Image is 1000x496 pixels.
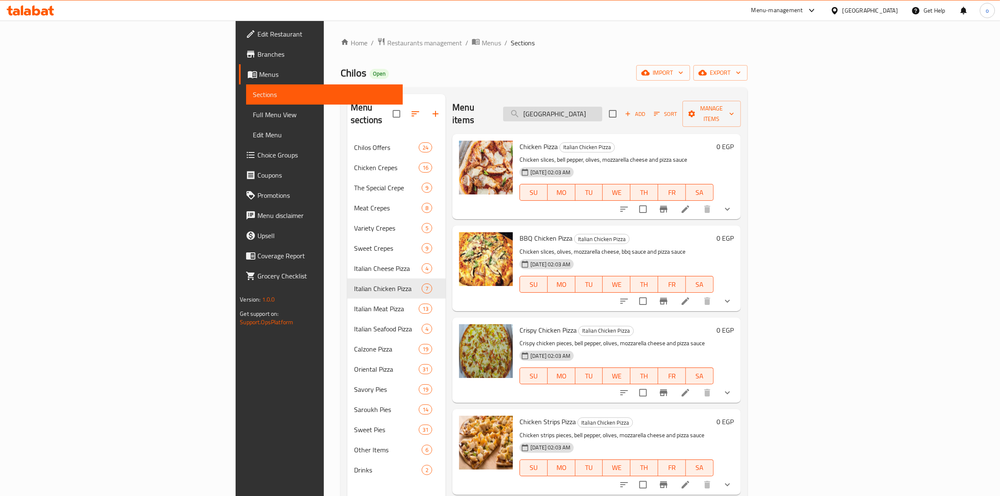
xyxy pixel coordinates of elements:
span: TH [634,186,655,199]
span: 4 [422,325,432,333]
span: 24 [419,144,432,152]
span: 2 [422,466,432,474]
span: 31 [419,426,432,434]
span: 13 [419,305,432,313]
a: Grocery Checklist [239,266,403,286]
p: Chicken strips pieces, bell pepper, olives, mozzarella cheese and pizza sauce [520,430,713,441]
span: 1.0.0 [262,294,275,305]
span: Meat Crepes [354,203,422,213]
button: sort-choices [614,383,634,403]
span: Full Menu View [253,110,396,120]
button: TH [630,276,658,293]
span: Edit Menu [253,130,396,140]
button: FR [658,276,686,293]
button: TU [575,367,603,384]
img: Chicken Pizza [459,141,513,194]
a: Restaurants management [377,37,462,48]
span: Coupons [257,170,396,180]
button: Branch-specific-item [654,475,674,495]
span: FR [661,278,682,291]
svg: Show Choices [722,388,732,398]
span: Choice Groups [257,150,396,160]
button: show more [717,475,738,495]
button: Add section [425,104,446,124]
span: Italian Chicken Pizza [578,418,633,428]
div: Italian Chicken Pizza [354,283,422,294]
div: [GEOGRAPHIC_DATA] [843,6,898,15]
span: Italian Cheese Pizza [354,263,422,273]
div: Sweet Pies31 [347,420,446,440]
button: show more [717,383,738,403]
button: sort-choices [614,199,634,219]
span: MO [551,462,572,474]
div: Menu-management [751,5,803,16]
h6: 0 EGP [717,232,734,244]
div: Calzone Pizza19 [347,339,446,359]
span: export [700,68,741,78]
div: Drinks2 [347,460,446,480]
div: Meat Crepes8 [347,198,446,218]
span: TU [579,462,600,474]
li: / [465,38,468,48]
button: delete [697,291,717,311]
div: items [422,243,432,253]
button: WE [603,459,630,476]
span: Edit Restaurant [257,29,396,39]
span: TU [579,278,600,291]
span: MO [551,186,572,199]
div: items [422,183,432,193]
button: FR [658,459,686,476]
div: Oriental Pizza31 [347,359,446,379]
a: Edit menu item [680,296,690,306]
span: Italian Chicken Pizza [560,142,614,152]
span: 19 [419,386,432,394]
span: TH [634,370,655,382]
span: Get support on: [240,308,278,319]
a: Edit menu item [680,480,690,490]
span: Add item [622,108,648,121]
span: Select section [604,105,622,123]
span: WE [606,278,627,291]
span: Grocery Checklist [257,271,396,281]
span: Upsell [257,231,396,241]
span: 5 [422,224,432,232]
a: Coverage Report [239,246,403,266]
div: Chilos Offers24 [347,137,446,157]
span: 16 [419,164,432,172]
span: Menus [259,69,396,79]
span: BBQ Chicken Pizza [520,232,572,244]
button: show more [717,199,738,219]
span: 4 [422,265,432,273]
div: items [419,425,432,435]
span: Sort items [648,108,682,121]
div: Saroukh Pies14 [347,399,446,420]
button: WE [603,367,630,384]
span: Other Items [354,445,422,455]
span: [DATE] 02:03 AM [527,352,574,360]
span: Add [624,109,646,119]
span: Menu disclaimer [257,210,396,220]
button: sort-choices [614,291,634,311]
button: TU [575,184,603,201]
button: delete [697,199,717,219]
div: items [422,203,432,213]
span: 8 [422,204,432,212]
span: Italian Meat Pizza [354,304,419,314]
span: WE [606,462,627,474]
span: Select to update [634,292,652,310]
span: 31 [419,365,432,373]
span: SA [689,278,710,291]
button: Branch-specific-item [654,199,674,219]
button: delete [697,475,717,495]
span: Sort [654,109,677,119]
div: The Special Crepe9 [347,178,446,198]
a: Edit menu item [680,204,690,214]
span: Select all sections [388,105,405,123]
span: SA [689,462,710,474]
span: Select to update [634,384,652,402]
button: Add [622,108,648,121]
button: SA [686,276,714,293]
div: items [419,344,432,354]
div: items [419,404,432,415]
